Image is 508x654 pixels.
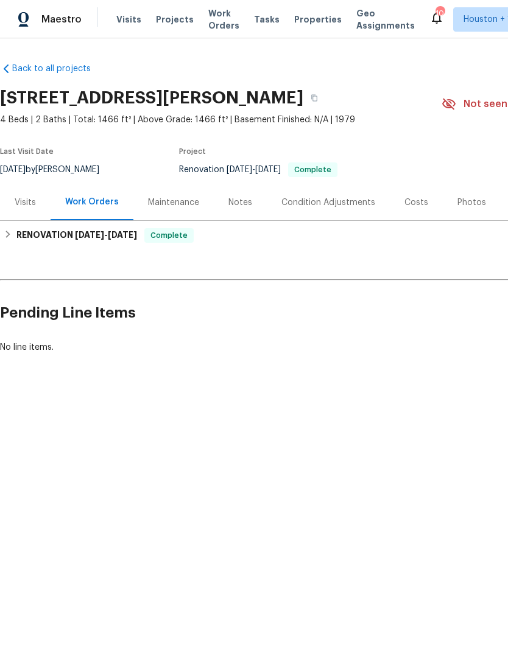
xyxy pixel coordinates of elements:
span: [DATE] [227,165,252,174]
span: Complete [289,166,336,173]
span: [DATE] [75,231,104,239]
span: [DATE] [255,165,281,174]
span: [DATE] [108,231,137,239]
div: Visits [15,197,36,209]
span: Renovation [179,165,337,174]
span: Properties [294,13,342,26]
span: Visits [116,13,141,26]
div: Photos [457,197,486,209]
div: Maintenance [148,197,199,209]
span: - [75,231,137,239]
span: Tasks [254,15,280,24]
div: 10 [436,7,444,19]
div: Condition Adjustments [281,197,375,209]
span: - [227,165,281,174]
span: Maestro [41,13,82,26]
span: Project [179,148,206,155]
h6: RENOVATION [16,228,137,243]
span: Complete [146,229,192,242]
button: Copy Address [303,87,325,109]
div: Work Orders [65,196,119,208]
span: Geo Assignments [356,7,415,32]
div: Notes [228,197,252,209]
span: Projects [156,13,194,26]
span: Work Orders [208,7,239,32]
div: Costs [404,197,428,209]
